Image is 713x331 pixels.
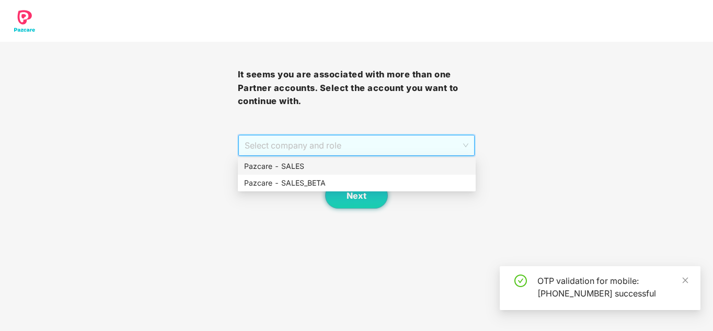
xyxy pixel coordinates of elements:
button: Next [325,182,388,209]
h3: It seems you are associated with more than one Partner accounts. Select the account you want to c... [238,68,476,108]
div: OTP validation for mobile: [PHONE_NUMBER] successful [537,275,688,300]
div: Pazcare - SALES_BETA [238,175,476,191]
span: Next [347,191,366,201]
div: Pazcare - SALES_BETA [244,177,469,189]
span: Select company and role [245,135,469,155]
div: Pazcare - SALES [238,158,476,175]
span: close [682,277,689,284]
div: Pazcare - SALES [244,161,469,172]
span: check-circle [514,275,527,287]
